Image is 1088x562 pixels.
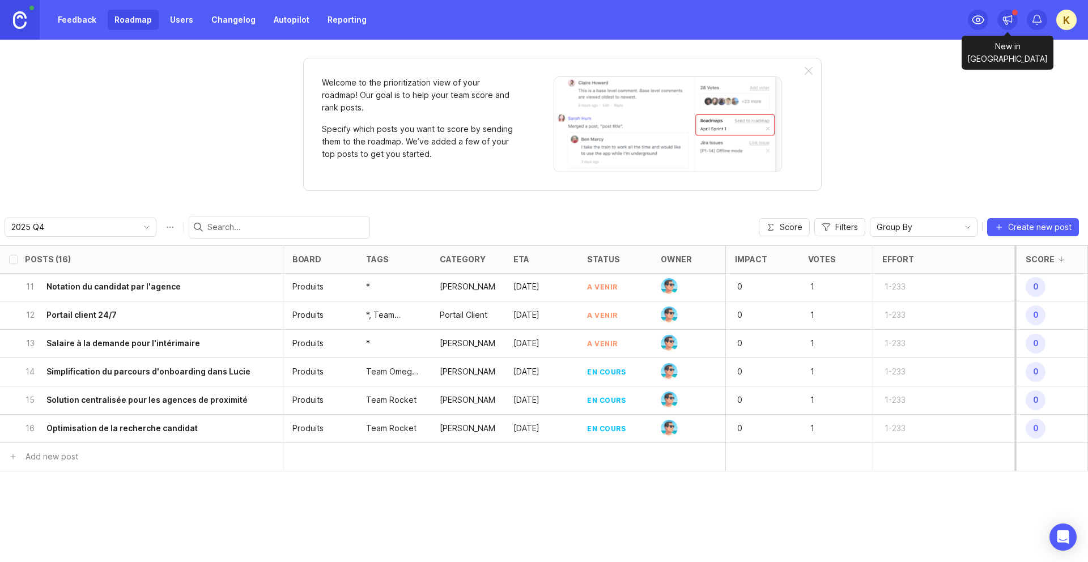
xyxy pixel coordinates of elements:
[366,423,416,434] p: Team Rocket
[440,423,495,434] p: [PERSON_NAME]
[138,223,156,232] svg: toggle icon
[46,338,200,349] h6: Salaire à la demande pour l'intérimaire
[440,309,487,321] p: Portail Client
[292,423,324,434] p: Produits
[587,395,626,405] div: en cours
[587,339,618,348] div: a venir
[1026,255,1055,263] div: Score
[877,221,912,233] span: Group By
[513,281,539,292] p: [DATE]
[108,10,159,30] a: Roadmap
[205,10,262,30] a: Changelog
[735,364,770,380] p: 0
[808,335,843,351] p: 1
[25,309,35,321] p: 12
[25,330,251,357] button: 13Salaire à la demande pour l'intérimaire
[25,301,251,329] button: 12Portail client 24/7
[1026,419,1045,438] span: 0
[587,424,626,433] div: en cours
[735,307,770,323] p: 0
[882,335,917,351] p: 1-233
[882,279,917,295] p: 1-233
[46,281,181,292] h6: Notation du candidat par l'agence
[207,221,365,233] input: Search...
[366,394,416,406] p: Team Rocket
[440,281,495,292] div: Lucie
[1026,334,1045,354] span: 0
[366,366,422,377] div: Team Omega, *
[735,279,770,295] p: 0
[1056,10,1077,30] button: K
[440,255,486,263] div: category
[292,255,321,263] div: board
[46,309,117,321] h6: Portail client 24/7
[440,394,495,406] p: [PERSON_NAME]
[882,255,914,263] div: Effort
[25,366,35,377] p: 14
[661,420,678,437] img: Benjamin Hareau
[292,281,324,292] p: Produits
[292,394,324,406] div: Produits
[1026,390,1045,410] span: 0
[5,218,156,237] div: toggle menu
[1008,222,1072,233] span: Create new post
[808,307,843,323] p: 1
[292,366,324,377] p: Produits
[661,363,678,380] img: Benjamin Hareau
[46,423,198,434] h6: Optimisation de la recherche candidat
[440,338,495,349] div: Lucie
[161,218,179,236] button: Roadmap options
[366,309,422,321] p: *, Team Omega
[322,123,515,160] p: Specify which posts you want to score by sending them to the roadmap. We’ve added a few of your t...
[25,255,71,263] div: Posts (16)
[513,255,529,263] div: eta
[440,281,495,292] p: [PERSON_NAME]
[292,338,324,349] p: Produits
[814,218,865,236] button: Filters
[808,392,843,408] p: 1
[587,310,618,320] div: a venir
[735,392,770,408] p: 0
[292,309,324,321] p: Produits
[661,335,678,352] img: Benjamin Hareau
[322,76,515,114] p: Welcome to the prioritization view of your roadmap! Our goal is to help your team score and rank ...
[882,392,917,408] p: 1-233
[759,218,810,236] button: Score
[735,255,767,263] div: Impact
[735,335,770,351] p: 0
[25,338,35,349] p: 13
[882,364,917,380] p: 1-233
[440,394,495,406] div: Lucie
[587,367,626,377] div: en cours
[440,366,495,377] p: [PERSON_NAME]
[587,255,620,263] div: status
[735,420,770,436] p: 0
[962,36,1053,70] div: New in [GEOGRAPHIC_DATA]
[987,218,1079,236] button: Create new post
[513,366,539,377] p: [DATE]
[808,420,843,436] p: 1
[440,423,495,434] div: Lucie
[808,364,843,380] p: 1
[554,76,781,172] img: When viewing a post, you can send it to a roadmap
[46,366,250,377] h6: Simplification du parcours d'onboarding dans Lucie
[25,281,35,292] p: 11
[25,415,251,442] button: 16Optimisation de la recherche candidat
[882,420,917,436] p: 1-233
[513,338,539,349] p: [DATE]
[25,394,35,406] p: 15
[25,450,78,463] div: Add new post
[513,423,539,434] p: [DATE]
[46,394,248,406] h6: Solution centralisée pour les agences de proximité
[661,278,678,295] img: Benjamin Hareau
[870,218,977,237] div: toggle menu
